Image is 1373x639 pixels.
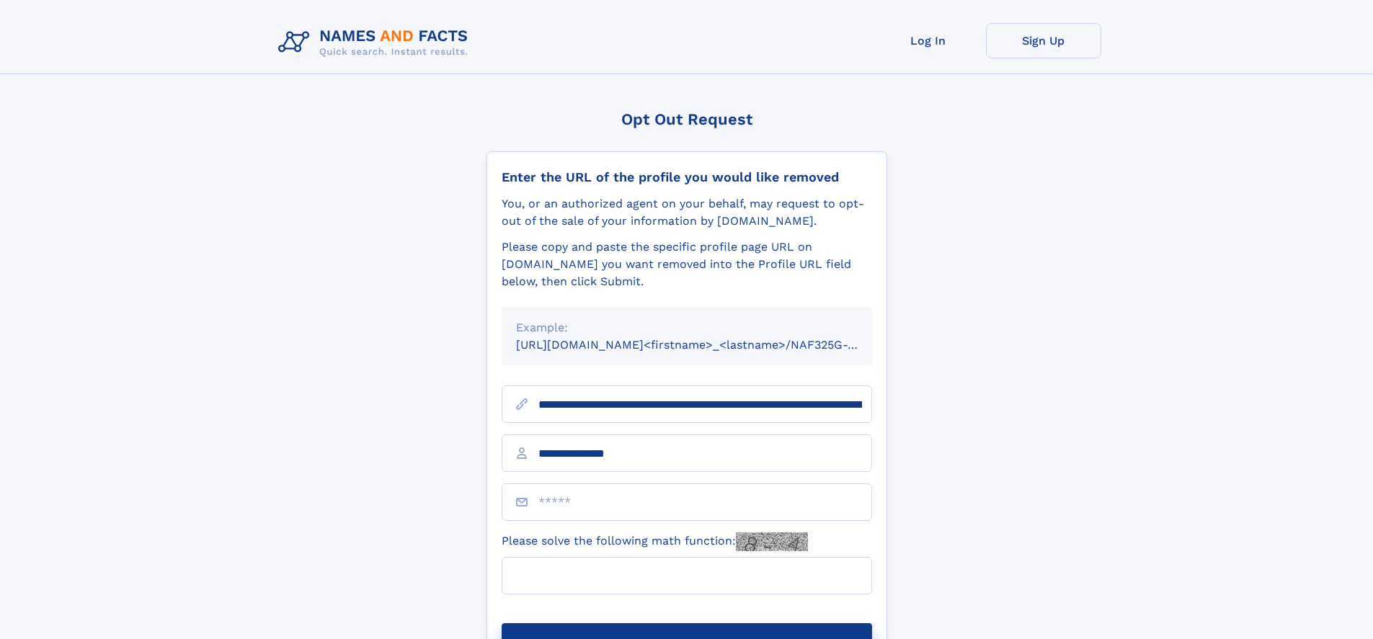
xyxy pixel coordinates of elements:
a: Log In [871,23,986,58]
div: Opt Out Request [486,110,887,128]
div: Enter the URL of the profile you would like removed [502,169,872,185]
div: Please copy and paste the specific profile page URL on [DOMAIN_NAME] you want removed into the Pr... [502,238,872,290]
small: [URL][DOMAIN_NAME]<firstname>_<lastname>/NAF325G-xxxxxxxx [516,338,899,352]
div: Example: [516,319,858,336]
img: Logo Names and Facts [272,23,480,62]
div: You, or an authorized agent on your behalf, may request to opt-out of the sale of your informatio... [502,195,872,230]
a: Sign Up [986,23,1101,58]
label: Please solve the following math function: [502,532,808,551]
